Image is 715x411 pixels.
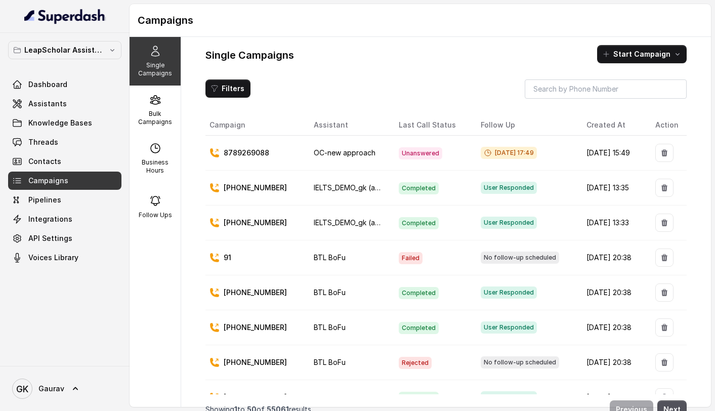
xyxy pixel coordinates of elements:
span: Failed [399,252,423,264]
span: User Responded [481,286,537,299]
span: User Responded [481,391,537,403]
td: [DATE] 20:38 [578,310,647,345]
th: Action [647,115,687,136]
span: BTL BoFu [314,253,346,262]
a: Assistants [8,95,121,113]
th: Campaign [205,115,306,136]
span: Completed [399,392,439,404]
td: [DATE] 20:38 [578,275,647,310]
span: BTL BoFu [314,358,346,366]
button: LeapScholar Assistant [8,41,121,59]
p: [PHONE_NUMBER] [224,322,287,333]
p: [PHONE_NUMBER] [224,218,287,228]
th: Last Call Status [391,115,473,136]
td: [DATE] 20:38 [578,345,647,380]
a: Knowledge Bases [8,114,121,132]
td: [DATE] 15:49 [578,136,647,171]
p: 8789269088 [224,148,269,158]
th: Follow Up [473,115,578,136]
p: [PHONE_NUMBER] [224,183,287,193]
span: Dashboard [28,79,67,90]
span: Rejected [399,357,432,369]
span: BTL BoFu [314,288,346,297]
td: [DATE] 20:38 [578,240,647,275]
a: Voices Library [8,249,121,267]
span: BTL BoFu [314,393,346,401]
span: User Responded [481,217,537,229]
p: Business Hours [134,158,177,175]
a: Campaigns [8,172,121,190]
span: Assistants [28,99,67,109]
td: [DATE] 13:33 [578,205,647,240]
span: Contacts [28,156,61,167]
p: Single Campaigns [134,61,177,77]
span: Completed [399,217,439,229]
th: Assistant [306,115,391,136]
span: IELTS_DEMO_gk (agent 1) [314,218,398,227]
h1: Single Campaigns [205,47,294,63]
a: Contacts [8,152,121,171]
span: Threads [28,137,58,147]
td: [DATE] 13:35 [578,171,647,205]
a: Dashboard [8,75,121,94]
p: Bulk Campaigns [134,110,177,126]
span: BTL BoFu [314,323,346,332]
span: Completed [399,182,439,194]
span: [DATE] 17:49 [481,147,537,159]
span: API Settings [28,233,72,243]
p: 91 [224,253,231,263]
span: Gaurav [38,384,64,394]
span: Integrations [28,214,72,224]
h1: Campaigns [138,12,703,28]
span: Pipelines [28,195,61,205]
span: No follow-up scheduled [481,356,559,368]
span: No follow-up scheduled [481,252,559,264]
span: IELTS_DEMO_gk (agent 1) [314,183,398,192]
span: User Responded [481,182,537,194]
p: [PHONE_NUMBER] [224,357,287,367]
img: light.svg [24,8,106,24]
span: Voices Library [28,253,78,263]
span: User Responded [481,321,537,334]
p: [PHONE_NUMBER] [224,392,287,402]
button: Start Campaign [597,45,687,63]
th: Created At [578,115,647,136]
span: OC-new approach [314,148,375,157]
span: Unanswered [399,147,442,159]
a: Threads [8,133,121,151]
span: Completed [399,287,439,299]
a: API Settings [8,229,121,248]
p: Follow Ups [139,211,172,219]
p: [PHONE_NUMBER] [224,287,287,298]
input: Search by Phone Number [525,79,687,99]
p: LeapScholar Assistant [24,44,105,56]
text: GK [16,384,28,394]
a: Integrations [8,210,121,228]
a: Pipelines [8,191,121,209]
span: Completed [399,322,439,334]
span: Knowledge Bases [28,118,92,128]
span: Campaigns [28,176,68,186]
a: Gaurav [8,375,121,403]
button: Filters [205,79,250,98]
